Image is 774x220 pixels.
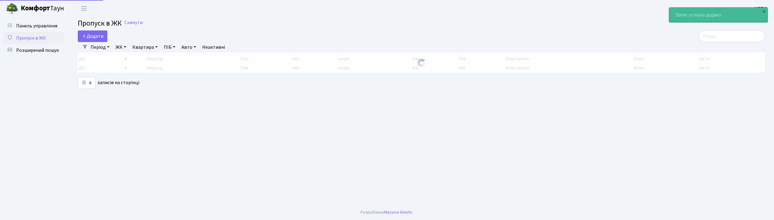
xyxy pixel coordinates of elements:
[669,8,768,22] div: Запис успішно додано.
[3,44,64,56] a: Розширений пошук
[88,42,112,52] a: Період
[16,23,57,29] span: Панель управління
[417,58,426,68] img: Обробка...
[200,42,228,52] a: Неактивні
[21,3,64,14] span: Таун
[3,32,64,44] a: Пропуск в ЖК
[78,18,122,29] span: Пропуск в ЖК
[161,42,178,52] a: ПІБ
[82,33,103,40] span: Додати
[78,77,95,89] select: записів на сторінці
[16,47,59,54] span: Розширений пошук
[76,3,91,13] button: Переключити навігацію
[124,20,143,26] a: Скинути
[16,35,46,41] span: Пропуск в ЖК
[113,42,129,52] a: ЖК
[384,209,413,215] a: Massive Kinetic
[130,42,160,52] a: Квартира
[761,8,767,14] div: ×
[755,5,767,12] a: КПП4
[21,3,50,13] b: Комфорт
[179,42,199,52] a: Авто
[78,30,107,42] a: Додати
[3,20,64,32] a: Панель управління
[6,2,18,15] img: logo.png
[699,30,765,42] input: Пошук...
[78,77,139,89] label: записів на сторінці
[360,209,414,216] div: Розроблено .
